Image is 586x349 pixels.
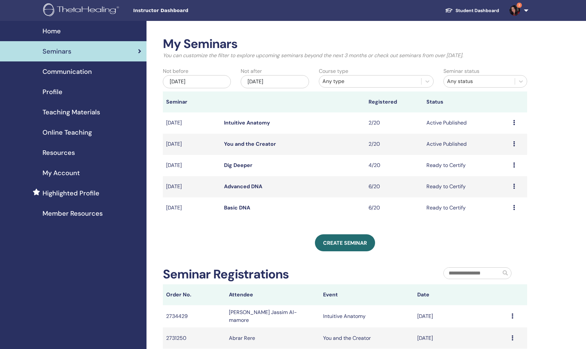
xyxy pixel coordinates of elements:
[43,3,121,18] img: logo.png
[320,284,414,305] th: Event
[226,305,320,327] td: [PERSON_NAME] Jassim Al-mamore
[43,26,61,36] span: Home
[365,197,423,219] td: 6/20
[163,91,221,112] th: Seminar
[224,141,276,147] a: You and the Creator
[163,134,221,155] td: [DATE]
[224,162,252,169] a: Dig Deeper
[241,75,309,88] div: [DATE]
[43,168,80,178] span: My Account
[445,8,453,13] img: graduation-cap-white.svg
[365,134,423,155] td: 2/20
[43,127,92,137] span: Online Teaching
[43,148,75,158] span: Resources
[163,267,289,282] h2: Seminar Registrations
[163,52,527,59] p: You can customize the filter to explore upcoming seminars beyond the next 3 months or check out s...
[163,327,226,349] td: 2731250
[43,46,71,56] span: Seminars
[440,5,504,17] a: Student Dashboard
[43,208,103,218] span: Member Resources
[315,234,375,251] a: Create seminar
[163,197,221,219] td: [DATE]
[43,87,62,97] span: Profile
[163,155,221,176] td: [DATE]
[224,183,262,190] a: Advanced DNA
[423,197,510,219] td: Ready to Certify
[423,91,510,112] th: Status
[43,107,100,117] span: Teaching Materials
[423,112,510,134] td: Active Published
[163,112,221,134] td: [DATE]
[323,240,367,246] span: Create seminar
[517,3,522,8] span: 3
[224,119,270,126] a: Intuitive Anatomy
[163,176,221,197] td: [DATE]
[226,327,320,349] td: Abrar Rere
[163,37,527,52] h2: My Seminars
[509,5,520,16] img: default.jpg
[365,155,423,176] td: 4/20
[423,176,510,197] td: Ready to Certify
[224,204,250,211] a: Basic DNA
[365,112,423,134] td: 2/20
[133,7,231,14] span: Instructor Dashboard
[241,67,262,75] label: Not after
[414,305,508,327] td: [DATE]
[320,327,414,349] td: You and the Creator
[163,305,226,327] td: 2734429
[43,188,99,198] span: Highlighted Profile
[443,67,479,75] label: Seminar status
[43,67,92,76] span: Communication
[226,284,320,305] th: Attendee
[447,77,511,85] div: Any status
[414,327,508,349] td: [DATE]
[319,67,348,75] label: Course type
[423,155,510,176] td: Ready to Certify
[320,305,414,327] td: Intuitive Anatomy
[365,91,423,112] th: Registered
[163,284,226,305] th: Order No.
[163,75,231,88] div: [DATE]
[423,134,510,155] td: Active Published
[365,176,423,197] td: 6/20
[322,77,418,85] div: Any type
[414,284,508,305] th: Date
[163,67,188,75] label: Not before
